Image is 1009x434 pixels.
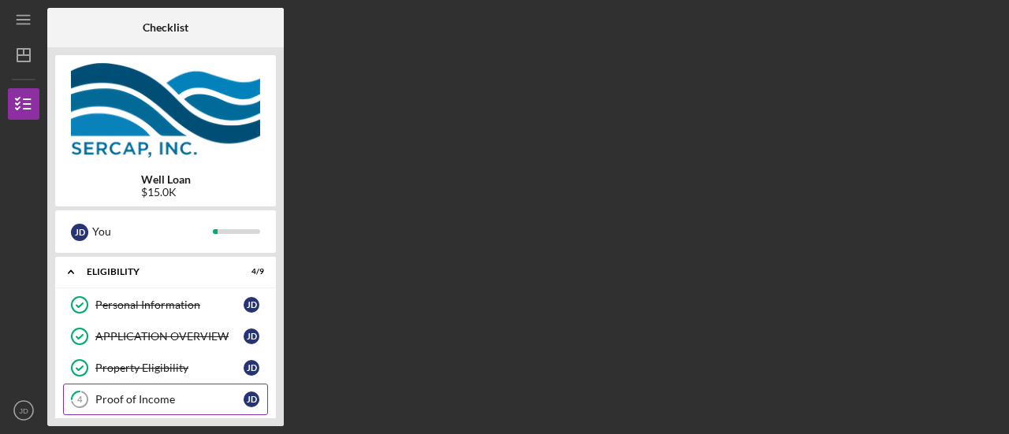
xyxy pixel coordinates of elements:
div: Eligibility [87,267,225,276]
img: Product logo [55,63,276,158]
a: 4Proof of IncomeJD [63,384,268,415]
div: You [92,218,213,245]
div: J D [244,297,259,313]
div: Personal Information [95,299,244,311]
div: Proof of Income [95,393,244,406]
tspan: 4 [77,395,83,405]
div: APPLICATION OVERVIEW [95,330,244,343]
div: Property Eligibility [95,362,244,374]
div: $15.0K [141,186,191,198]
b: Well Loan [141,173,191,186]
b: Checklist [143,21,188,34]
text: JD [19,406,28,415]
div: J D [244,328,259,344]
div: J D [244,360,259,376]
a: Property EligibilityJD [63,352,268,384]
button: JD [8,395,39,426]
div: J D [244,391,259,407]
a: APPLICATION OVERVIEWJD [63,321,268,352]
div: 4 / 9 [236,267,264,276]
a: Personal InformationJD [63,289,268,321]
div: J D [71,224,88,241]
